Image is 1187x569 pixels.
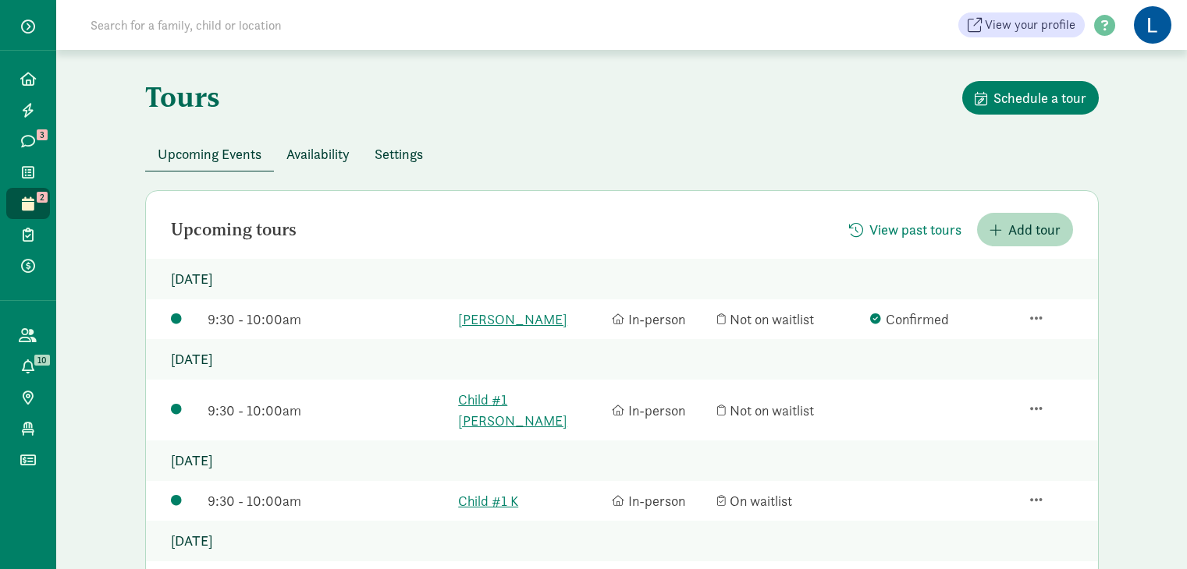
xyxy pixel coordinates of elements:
[612,309,709,330] div: In-person
[1109,494,1187,569] iframe: Chat Widget
[837,213,974,246] button: View past tours
[158,143,261,164] span: Upcoming Events
[146,440,1098,481] p: [DATE]
[286,143,350,164] span: Availability
[146,521,1098,561] p: [DATE]
[37,129,48,140] span: 3
[612,490,709,511] div: In-person
[958,12,1085,37] a: View your profile
[6,125,50,157] a: 3
[458,389,604,431] a: Child #1 [PERSON_NAME]
[717,400,863,421] div: Not on waitlist
[717,490,863,511] div: On waitlist
[145,137,274,171] button: Upcoming Events
[208,309,450,330] div: 9:30 - 10:00am
[81,9,519,41] input: Search for a family, child or location
[6,351,50,382] a: 10
[145,81,220,112] h1: Tours
[362,137,435,171] button: Settings
[458,490,604,511] a: Child #1 K
[977,213,1073,246] button: Add tour
[375,143,423,164] span: Settings
[146,339,1098,380] p: [DATE]
[146,259,1098,299] p: [DATE]
[985,16,1075,34] span: View your profile
[274,137,362,171] button: Availability
[837,221,974,239] a: View past tours
[962,81,1099,115] button: Schedule a tour
[717,309,863,330] div: Not on waitlist
[993,87,1086,108] span: Schedule a tour
[870,309,1016,330] div: Confirmed
[34,355,50,366] span: 10
[612,400,709,421] div: In-person
[208,400,450,421] div: 9:30 - 10:00am
[208,490,450,511] div: 9:30 - 10:00am
[869,219,961,240] span: View past tours
[1008,219,1061,240] span: Add tour
[458,309,604,330] a: [PERSON_NAME]
[171,221,297,239] h2: Upcoming tours
[6,188,50,219] a: 2
[37,192,48,203] span: 2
